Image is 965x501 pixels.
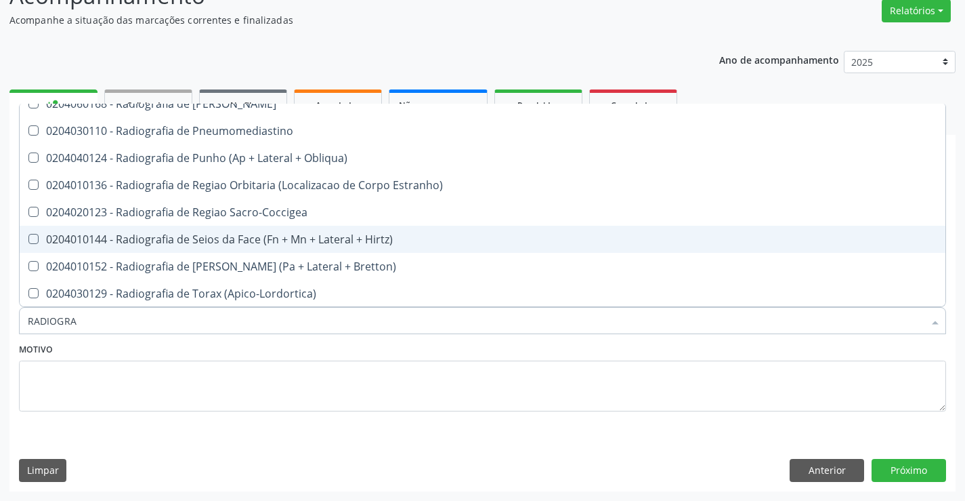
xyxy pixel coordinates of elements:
span: Solicitados [127,100,169,111]
input: Buscar por procedimentos [28,307,924,334]
div: 0204020123 - Radiografia de Regiao Sacro-Coccigea [28,207,937,218]
span: Não compareceram [399,100,477,111]
p: Ano de acompanhamento [719,51,839,68]
div: 0204030129 - Radiografia de Torax (Apico-Lordortica) [28,288,937,299]
div: 0204010152 - Radiografia de [PERSON_NAME] (Pa + Lateral + Bretton) [28,261,937,272]
div: 0204010136 - Radiografia de Regiao Orbitaria (Localizacao de Corpo Estranho) [28,180,937,191]
span: Cancelados [611,100,656,111]
div: person_add [46,98,61,113]
button: Próximo [872,459,946,482]
label: Motivo [19,340,53,361]
div: 0204040124 - Radiografia de Punho (Ap + Lateral + Obliqua) [28,153,937,163]
div: 0204030110 - Radiografia de Pneumomediastino [28,125,937,136]
div: 0204060168 - Radiografia de [PERSON_NAME] [28,98,937,109]
span: Agendados [316,100,360,111]
div: 0204010144 - Radiografia de Seios da Face (Fn + Mn + Lateral + Hirtz) [28,234,937,245]
p: Acompanhe a situação das marcações correntes e finalizadas [9,13,672,27]
span: Na fila [230,100,256,111]
button: Anterior [790,459,864,482]
span: Resolvidos [517,100,559,111]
